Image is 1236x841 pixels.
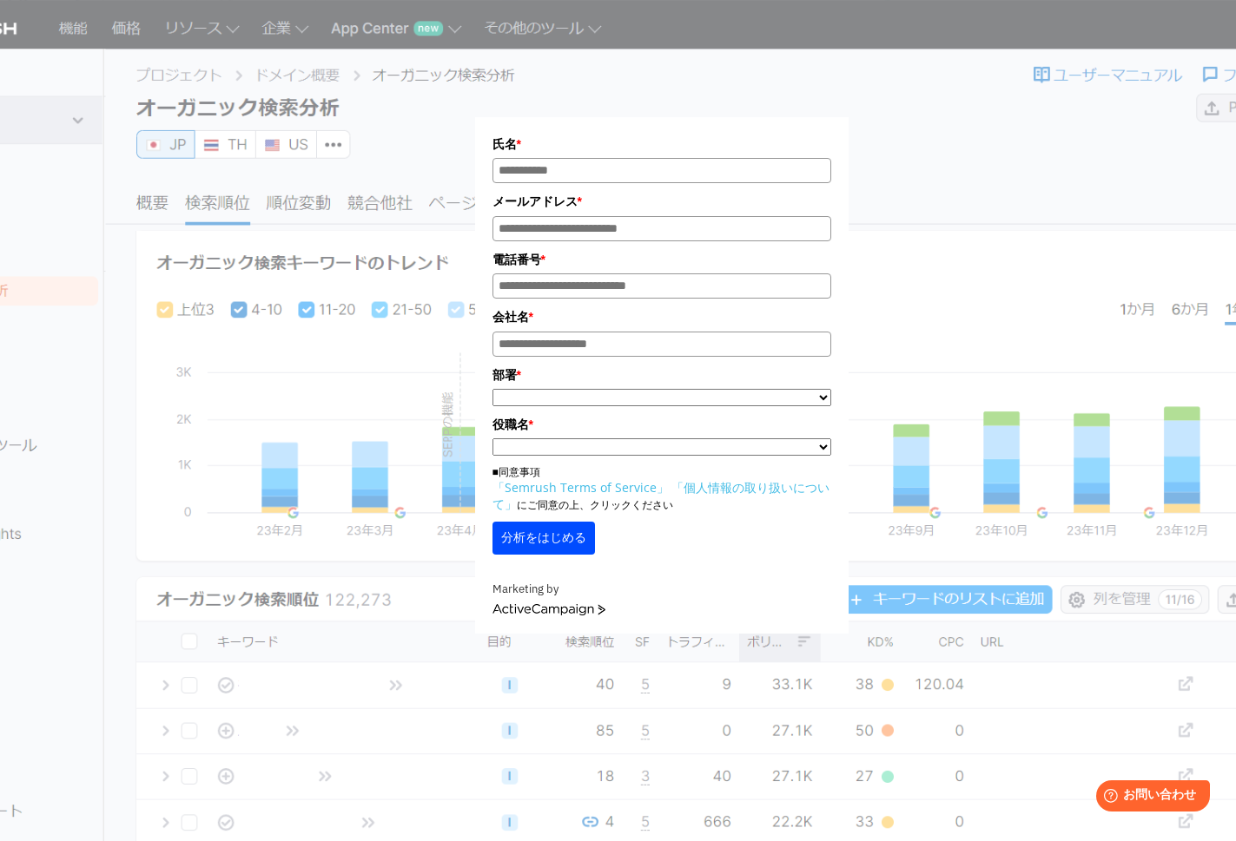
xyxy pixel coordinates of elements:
button: 分析をはじめる [492,522,595,555]
label: 役職名 [492,415,831,434]
label: 部署 [492,365,831,384]
iframe: Help widget launcher [1081,773,1217,822]
p: ■同意事項 にご同意の上、クリックください [492,464,831,513]
div: Marketing by [492,581,831,599]
label: メールアドレス [492,192,831,211]
a: 「Semrush Terms of Service」 [492,479,669,496]
a: 「個人情報の取り扱いについて」 [492,479,830,512]
label: 電話番号 [492,250,831,269]
label: 氏名 [492,135,831,154]
label: 会社名 [492,307,831,326]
